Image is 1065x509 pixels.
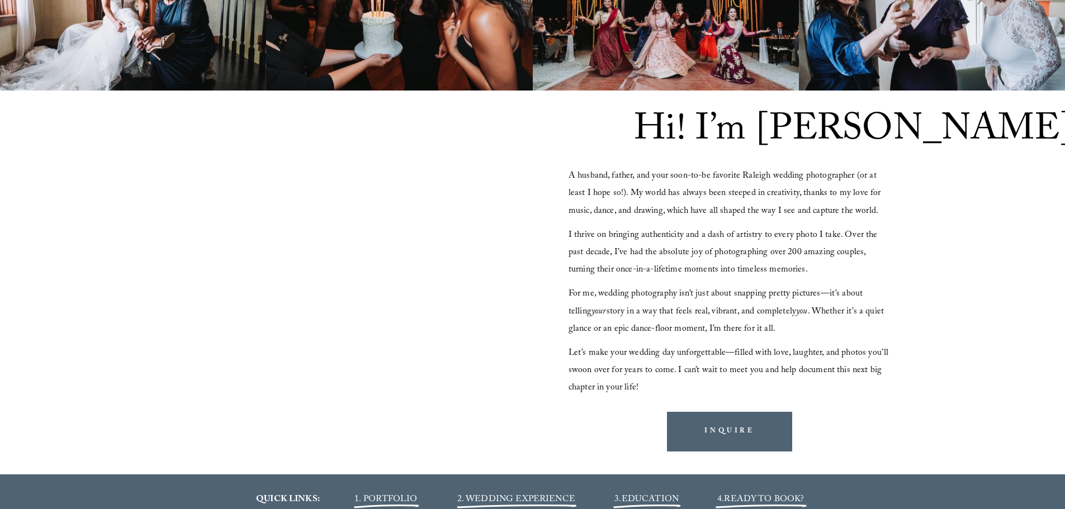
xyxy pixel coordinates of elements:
a: 1. PORTFOLIO [354,492,417,507]
span: For me, wedding photography isn’t just about snapping pretty pictures—it’s about telling story in... [569,287,886,336]
span: A husband, father, and your soon-to-be favorite Raleigh wedding photographer (or at least I hope ... [569,169,883,218]
strong: QUICK LINKS: [256,492,320,507]
em: your [591,305,607,320]
span: 3. [614,492,679,507]
a: READY TO BOOK? [724,492,804,507]
span: Let’s make your wedding day unforgettable—filled with love, laughter, and photos you’ll swoon ove... [569,346,891,396]
span: I thrive on bringing authenticity and a dash of artistry to every photo I take. Over the past dec... [569,228,880,278]
em: you [796,305,807,320]
a: EDUCATION [622,492,679,507]
a: INQUIRE [667,412,792,451]
span: 4. [717,492,724,507]
a: 2. WEDDING EXPERIENCE [457,492,575,507]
